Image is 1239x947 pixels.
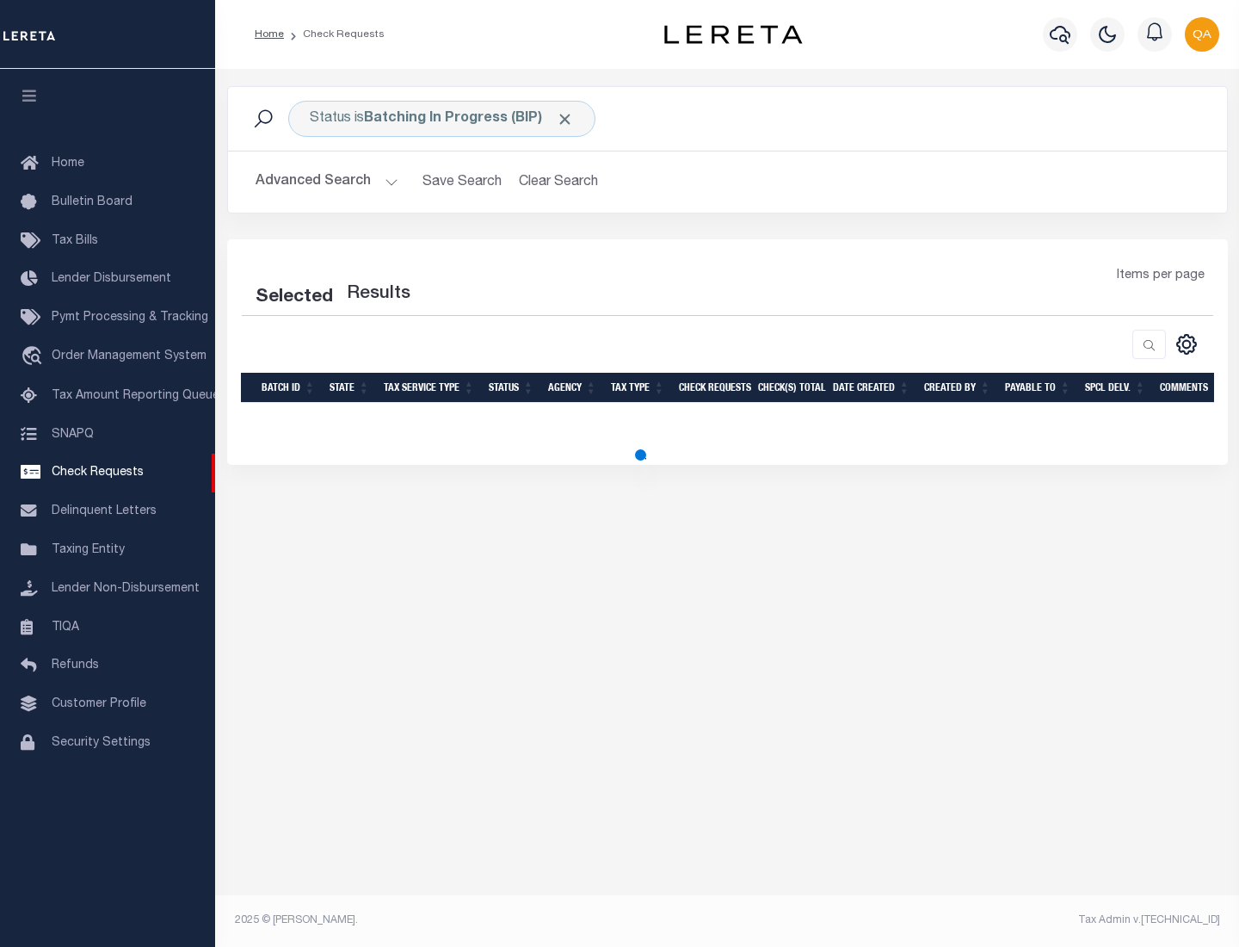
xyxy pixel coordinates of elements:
[998,373,1078,403] th: Payable To
[604,373,672,403] th: Tax Type
[21,346,48,368] i: travel_explore
[52,390,219,402] span: Tax Amount Reporting Queue
[323,373,377,403] th: State
[52,235,98,247] span: Tax Bills
[52,467,144,479] span: Check Requests
[52,698,146,710] span: Customer Profile
[288,101,595,137] div: Click to Edit
[664,25,802,44] img: logo-dark.svg
[256,284,333,312] div: Selected
[52,312,208,324] span: Pymt Processing & Tracking
[255,29,284,40] a: Home
[256,165,398,199] button: Advanced Search
[556,110,574,128] span: Click to Remove
[512,165,606,199] button: Clear Search
[377,373,482,403] th: Tax Service Type
[52,621,79,633] span: TIQA
[672,373,751,403] th: Check Requests
[1117,267,1205,286] span: Items per page
[52,737,151,749] span: Security Settings
[222,913,728,928] div: 2025 © [PERSON_NAME].
[1153,373,1230,403] th: Comments
[1185,17,1219,52] img: svg+xml;base64,PHN2ZyB4bWxucz0iaHR0cDovL3d3dy53My5vcmcvMjAwMC9zdmciIHBvaW50ZXItZXZlbnRzPSJub25lIi...
[284,27,385,42] li: Check Requests
[52,544,125,556] span: Taxing Entity
[364,112,574,126] b: Batching In Progress (BIP)
[52,583,200,595] span: Lender Non-Disbursement
[52,659,99,672] span: Refunds
[751,373,826,403] th: Check(s) Total
[52,350,206,362] span: Order Management System
[917,373,998,403] th: Created By
[52,273,171,285] span: Lender Disbursement
[347,281,410,308] label: Results
[1078,373,1153,403] th: Spcl Delv.
[255,373,323,403] th: Batch Id
[52,196,133,208] span: Bulletin Board
[826,373,917,403] th: Date Created
[740,913,1220,928] div: Tax Admin v.[TECHNICAL_ID]
[541,373,604,403] th: Agency
[52,505,157,517] span: Delinquent Letters
[52,428,94,440] span: SNAPQ
[482,373,541,403] th: Status
[52,158,84,170] span: Home
[412,165,512,199] button: Save Search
